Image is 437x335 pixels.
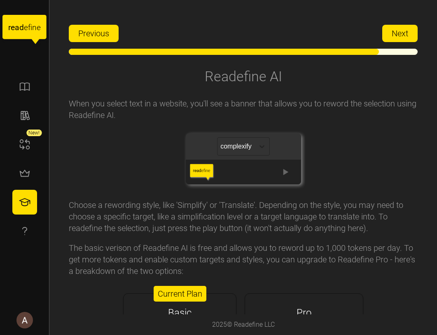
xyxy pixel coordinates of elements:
tspan: r [8,23,11,32]
p: Choose a rewording style, like 'Simplify' or 'Translate'. Depending on the style, you may need to... [69,199,418,234]
tspan: d [19,23,24,32]
tspan: i [30,23,32,32]
span: Previous [78,25,109,42]
p: When you select text in a website, you'll see a banner that allows you to reword the selection us... [69,98,418,121]
a: readefine [2,7,47,52]
tspan: e [11,23,15,32]
div: Current Plan [154,286,206,302]
p: The basic verison of Readefine AI is free and allows you to reword up to 1,000 tokens per day. To... [69,242,418,277]
span: Next [392,25,408,42]
tspan: f [28,23,31,32]
tspan: e [24,23,28,32]
img: Akash Gaikwad [16,312,33,328]
h2: Pro [297,306,311,320]
div: New! [26,130,42,136]
tspan: n [33,23,37,32]
h2: Basic [168,306,192,320]
button: Next [382,25,418,42]
button: Previous [69,25,119,42]
tspan: a [15,23,19,32]
div: 2025 © Readefine LLC [208,316,279,334]
img: Logo [8,35,32,51]
tspan: e [37,23,41,32]
h1: Readefine AI [205,67,282,85]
